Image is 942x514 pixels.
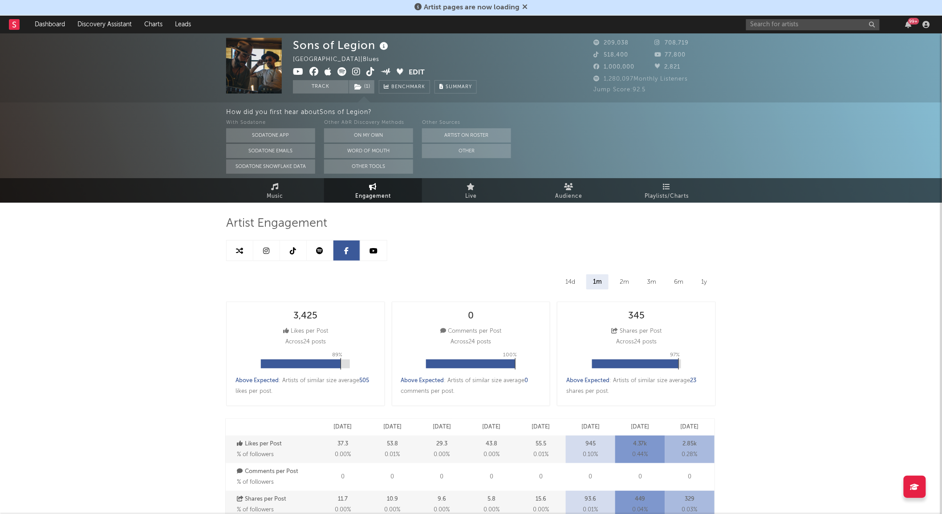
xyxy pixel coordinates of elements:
[401,375,541,397] div: : Artists of similar size average comments per post .
[585,439,596,449] p: 945
[645,191,689,202] span: Playlists/Charts
[235,375,376,397] div: : Artists of similar size average likes per post .
[618,178,716,203] a: Playlists/Charts
[593,52,628,58] span: 518,400
[593,76,688,82] span: 1,280,097 Monthly Listeners
[667,274,690,290] div: 6m
[324,128,413,143] button: On My Own
[436,439,447,449] p: 29.3
[71,16,138,33] a: Discovery Assistant
[451,337,491,347] p: Across 24 posts
[611,326,662,337] div: Shares per Post
[908,18,919,24] div: 99 +
[293,80,349,94] button: Track
[422,118,511,128] div: Other Sources
[482,422,500,432] p: [DATE]
[665,463,715,491] div: 0
[237,452,274,457] span: % of followers
[655,52,686,58] span: 77,800
[685,494,694,505] p: 329
[359,378,369,383] span: 505
[337,439,348,449] p: 37.3
[583,449,598,460] span: 0.10 %
[285,337,326,347] p: Across 24 posts
[670,350,680,360] p: 97 %
[237,439,316,449] p: Likes per Post
[338,494,348,505] p: 11.7
[585,494,597,505] p: 93.6
[655,40,689,46] span: 708,719
[387,494,398,505] p: 10.9
[226,118,315,128] div: With Sodatone
[746,19,880,30] input: Search for artists
[593,40,629,46] span: 209,038
[533,449,548,460] span: 0.01 %
[487,494,495,505] p: 5.8
[422,144,511,158] button: Other
[237,494,316,505] p: Shares per Post
[615,463,665,491] div: 0
[169,16,197,33] a: Leads
[593,64,634,70] span: 1,000,000
[293,54,390,65] div: [GEOGRAPHIC_DATA] | Blues
[226,128,315,143] button: Sodatone App
[318,463,367,491] div: 0
[226,144,315,158] button: Sodatone Emails
[422,128,511,143] button: Artist on Roster
[335,449,351,460] span: 0.00 %
[520,178,618,203] a: Audience
[237,466,316,477] p: Comments per Post
[616,337,657,347] p: Across 24 posts
[440,326,501,337] div: Comments per Post
[905,21,912,28] button: 99+
[237,507,274,513] span: % of followers
[532,422,550,432] p: [DATE]
[283,326,328,337] div: Likes per Post
[581,422,600,432] p: [DATE]
[424,4,520,11] span: Artist pages are now loading
[138,16,169,33] a: Charts
[682,449,698,460] span: 0.28 %
[468,311,474,322] div: 0
[486,439,497,449] p: 43.8
[237,479,274,485] span: % of followers
[593,87,646,93] span: Jump Score: 92.5
[293,38,390,53] div: Sons of Legion
[349,80,374,94] button: (1)
[467,463,516,491] div: 0
[559,274,582,290] div: 14d
[566,375,706,397] div: : Artists of similar size average shares per post .
[434,80,477,94] button: Summary
[635,494,646,505] p: 449
[522,4,528,11] span: Dismiss
[333,422,352,432] p: [DATE]
[681,422,699,432] p: [DATE]
[655,64,681,70] span: 2,821
[566,378,609,383] span: Above Expected
[632,449,648,460] span: 0.44 %
[226,159,315,174] button: Sodatone Snowflake Data
[226,178,324,203] a: Music
[628,311,645,322] div: 345
[267,191,284,202] span: Music
[324,144,413,158] button: Word Of Mouth
[525,378,528,383] span: 0
[438,494,446,505] p: 9.6
[433,422,451,432] p: [DATE]
[422,178,520,203] a: Live
[383,422,402,432] p: [DATE]
[324,118,413,128] div: Other A&R Discovery Methods
[566,463,615,491] div: 0
[226,107,942,118] div: How did you first hear about Sons of Legion ?
[536,439,546,449] p: 55.5
[483,449,499,460] span: 0.00 %
[465,191,477,202] span: Live
[536,494,546,505] p: 15.6
[503,350,517,360] p: 100 %
[379,80,430,94] a: Benchmark
[633,439,647,449] p: 4.37k
[556,191,583,202] span: Audience
[324,159,413,174] button: Other Tools
[613,274,636,290] div: 2m
[682,439,697,449] p: 2.85k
